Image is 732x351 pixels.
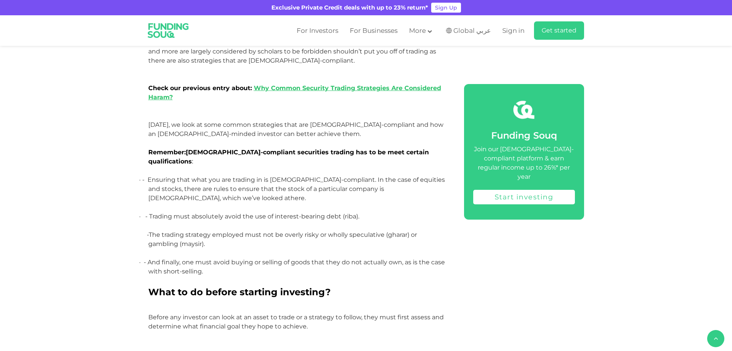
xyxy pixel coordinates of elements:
[139,213,149,220] span: ·
[271,3,428,12] div: Exclusive Private Credit deals with up to 23% return*
[491,130,557,141] span: Funding Souq
[305,194,306,202] span: .
[502,27,524,34] span: Sign in
[148,149,429,165] strong: [DEMOGRAPHIC_DATA]-compliant securities trading has to be meet certain qualifications
[149,213,359,220] span: Trading must absolutely avoid the use of interest-bearing debt (riba).
[291,194,305,202] a: here
[707,330,724,347] button: back
[139,259,148,266] span: · -
[409,27,426,34] span: More
[513,99,534,120] img: fsicon
[473,190,575,204] a: Start investing
[148,286,331,298] span: What to do before starting investing?
[148,149,429,165] span: :
[148,84,441,101] a: Why Common Security Trading Strategies Are Considered Haram?
[500,24,524,37] a: Sign in
[145,213,148,220] span: -
[295,24,340,37] a: For Investors
[147,231,149,238] span: -
[348,24,399,37] a: For Businesses
[139,176,148,183] span: · -
[148,176,445,202] span: Ensuring that what you are trading in is [DEMOGRAPHIC_DATA]-compliant. In the case of equities an...
[431,3,461,13] a: Sign Up
[446,28,452,33] img: SA Flag
[143,17,194,44] img: Logo
[453,26,491,35] span: Global عربي
[148,84,252,92] span: Check our previous entry about:
[148,231,417,247] span: The trading strategy employed must not be overly risky or wholly speculative (gharar) or gambling...
[473,145,575,181] div: Join our [DEMOGRAPHIC_DATA]-compliant platform & earn regular income up to 26%* per year
[542,27,576,34] span: Get started
[148,149,186,156] span: Remember:
[148,259,445,275] span: And finally, one must avoid buying or selling of goods that they do not actually own, as is the c...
